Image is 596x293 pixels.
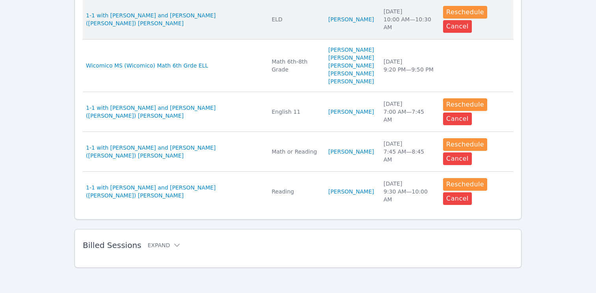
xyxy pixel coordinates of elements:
button: Cancel [443,113,472,125]
div: [DATE] 7:00 AM — 7:45 AM [384,100,434,124]
div: ELD [272,15,319,23]
a: [PERSON_NAME] [328,69,374,77]
a: [PERSON_NAME] [328,54,374,62]
button: Cancel [443,152,472,165]
a: [PERSON_NAME] [328,15,374,23]
a: 1-1 with [PERSON_NAME] and [PERSON_NAME] ([PERSON_NAME]) [PERSON_NAME] [86,184,262,199]
a: Wicomico MS (Wicomico) Math 6th Grde ELL [86,62,208,69]
a: [PERSON_NAME] [328,188,374,195]
a: [PERSON_NAME] [328,77,374,85]
tr: 1-1 with [PERSON_NAME] and [PERSON_NAME] ([PERSON_NAME]) [PERSON_NAME]Math or Reading[PERSON_NAME... [83,132,513,172]
div: [DATE] 9:20 PM — 9:50 PM [384,58,434,73]
tr: 1-1 with [PERSON_NAME] and [PERSON_NAME] ([PERSON_NAME]) [PERSON_NAME]Reading[PERSON_NAME][DATE]9... [83,172,513,211]
a: [PERSON_NAME] [328,148,374,156]
div: English 11 [272,108,319,116]
div: [DATE] 9:30 AM — 10:00 AM [384,180,434,203]
a: [PERSON_NAME] [328,46,374,54]
button: Reschedule [443,6,487,19]
a: 1-1 with [PERSON_NAME] and [PERSON_NAME] ([PERSON_NAME]) [PERSON_NAME] [86,11,262,27]
div: Reading [272,188,319,195]
button: Reschedule [443,138,487,151]
button: Cancel [443,192,472,205]
tr: Wicomico MS (Wicomico) Math 6th Grde ELLMath 6th-8th Grade[PERSON_NAME][PERSON_NAME][PERSON_NAME]... [83,39,513,92]
div: [DATE] 10:00 AM — 10:30 AM [384,8,434,31]
button: Expand [147,241,181,249]
span: Billed Sessions [83,240,141,250]
button: Reschedule [443,178,487,191]
div: Math 6th-8th Grade [272,58,319,73]
button: Reschedule [443,98,487,111]
a: [PERSON_NAME] [328,108,374,116]
div: Math or Reading [272,148,319,156]
tr: 1-1 with [PERSON_NAME] and [PERSON_NAME] ([PERSON_NAME]) [PERSON_NAME]English 11[PERSON_NAME][DAT... [83,92,513,132]
div: [DATE] 7:45 AM — 8:45 AM [384,140,434,163]
a: 1-1 with [PERSON_NAME] and [PERSON_NAME] ([PERSON_NAME]) [PERSON_NAME] [86,144,262,160]
button: Cancel [443,20,472,33]
a: [PERSON_NAME] [328,62,374,69]
a: 1-1 with [PERSON_NAME] and [PERSON_NAME] ([PERSON_NAME]) [PERSON_NAME] [86,104,262,120]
